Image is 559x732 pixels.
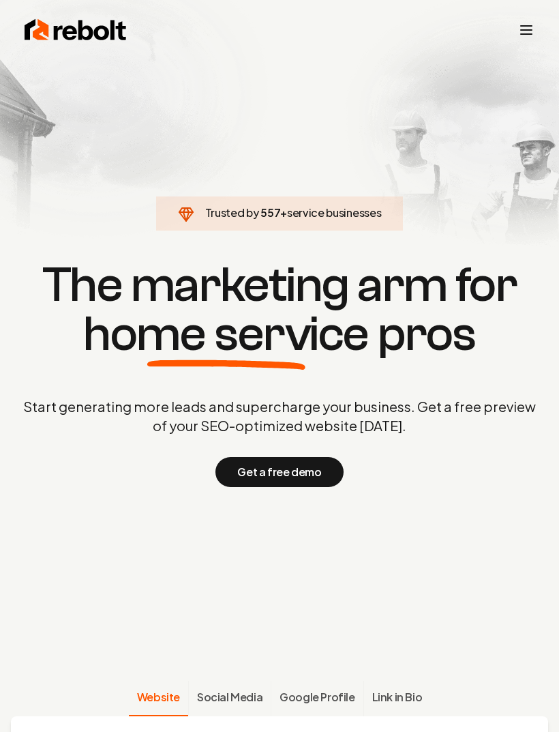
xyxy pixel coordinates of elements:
span: home service [83,310,369,359]
span: service businesses [287,205,381,220]
span: Social Media [197,689,262,705]
button: Website [129,681,188,716]
p: Start generating more leads and supercharge your business. Get a free preview of your SEO-optimiz... [20,397,539,435]
h1: The marketing arm for pros [11,261,548,359]
button: Link in Bio [363,681,431,716]
button: Get a free demo [215,457,343,487]
span: + [280,205,287,220]
span: Trusted by [205,205,259,220]
button: Toggle mobile menu [518,22,534,38]
span: Website [137,689,180,705]
button: Google Profile [271,681,363,716]
span: Link in Bio [372,689,423,705]
img: Rebolt Logo [25,16,127,44]
span: Google Profile [279,689,354,705]
span: 557 [260,205,280,221]
button: Social Media [188,681,271,716]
